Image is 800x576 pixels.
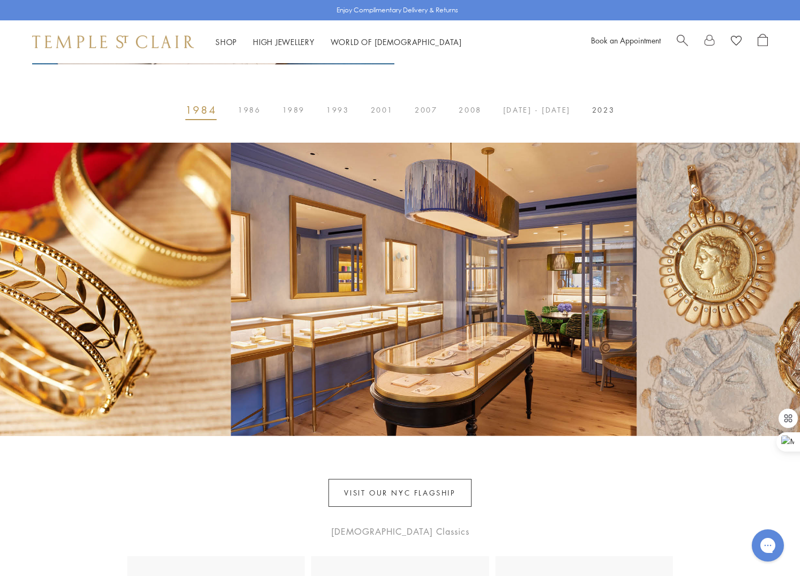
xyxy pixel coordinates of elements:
nav: Main navigation [215,35,462,49]
p: Enjoy Complimentary Delivery & Returns [337,5,458,16]
a: View Wishlist [731,34,742,50]
button: 1984 [175,99,227,121]
button: 2008 [448,99,492,121]
img: Temple St. Clair [32,35,194,48]
a: VISIT OUR NYC FLAGSHIP [328,479,471,507]
button: 1989 [272,99,316,121]
button: [DATE] - [DATE] [492,99,581,121]
a: ShopShop [215,36,237,47]
a: High JewelleryHigh Jewellery [253,36,315,47]
button: 2023 [581,99,625,121]
iframe: Gorgias live chat messenger [746,526,789,565]
button: 1993 [316,99,360,121]
a: World of [DEMOGRAPHIC_DATA]World of [DEMOGRAPHIC_DATA] [331,36,462,47]
button: 2001 [360,99,404,121]
a: Open Shopping Bag [758,34,768,50]
a: Search [677,34,688,50]
button: 2007 [404,99,448,121]
button: 1986 [227,99,271,121]
h3: [DEMOGRAPHIC_DATA] Classics [43,526,757,537]
a: Book an Appointment [591,35,661,46]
